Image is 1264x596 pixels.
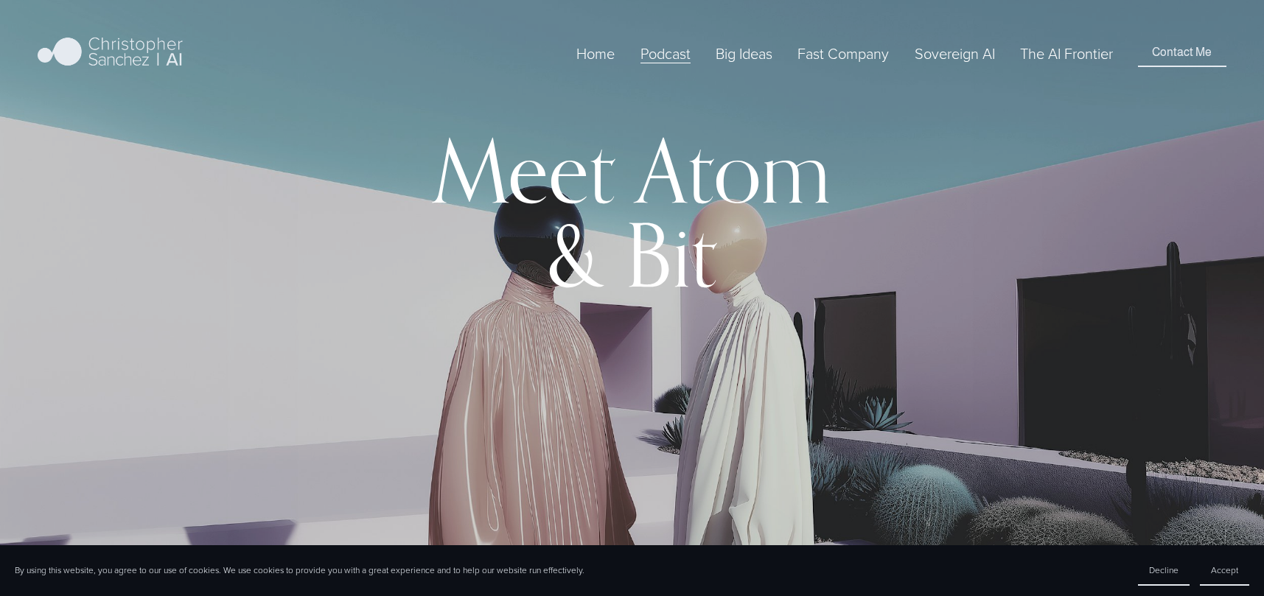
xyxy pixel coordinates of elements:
a: Sovereign AI [915,41,995,65]
span: Decline [1149,564,1179,576]
a: The AI Frontier [1020,41,1113,65]
a: Home [576,41,615,65]
a: folder dropdown [797,41,889,65]
span: Big Ideas [716,43,772,63]
a: Contact Me [1138,39,1226,67]
a: Podcast [640,41,691,65]
button: Decline [1138,555,1190,586]
button: Accept [1200,555,1249,586]
span: Meet Atom & Bit [433,118,853,306]
span: Accept [1211,564,1238,576]
span: Fast Company [797,43,889,63]
a: folder dropdown [716,41,772,65]
img: Christopher Sanchez | AI [38,35,183,71]
p: By using this website, you agree to our use of cookies. We use cookies to provide you with a grea... [15,564,584,577]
